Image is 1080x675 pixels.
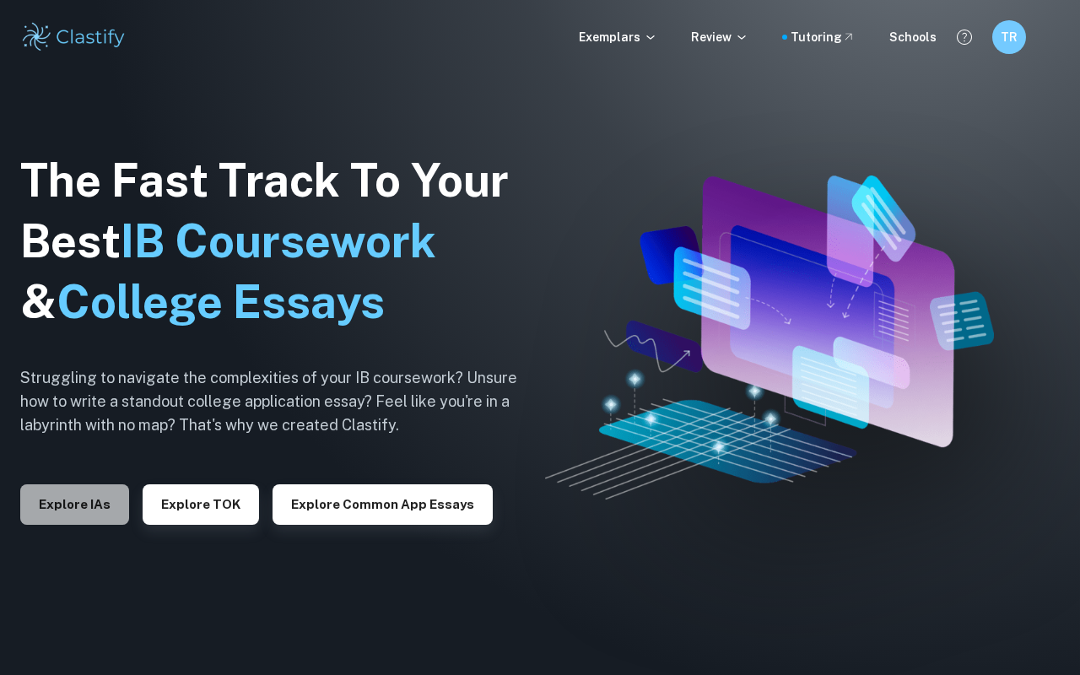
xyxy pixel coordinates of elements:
p: Review [691,28,748,46]
p: Exemplars [579,28,657,46]
button: Explore IAs [20,484,129,525]
a: Explore IAs [20,495,129,511]
img: Clastify logo [20,20,127,54]
h6: Struggling to navigate the complexities of your IB coursework? Unsure how to write a standout col... [20,366,543,437]
h6: TR [1000,28,1019,46]
a: Schools [889,28,937,46]
h1: The Fast Track To Your Best & [20,150,543,332]
button: Explore TOK [143,484,259,525]
span: IB Coursework [121,214,436,267]
img: Clastify hero [545,175,993,499]
button: Explore Common App essays [273,484,493,525]
button: Help and Feedback [950,23,979,51]
a: Tutoring [791,28,856,46]
button: TR [992,20,1026,54]
a: Explore TOK [143,495,259,511]
span: College Essays [57,275,385,328]
a: Explore Common App essays [273,495,493,511]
